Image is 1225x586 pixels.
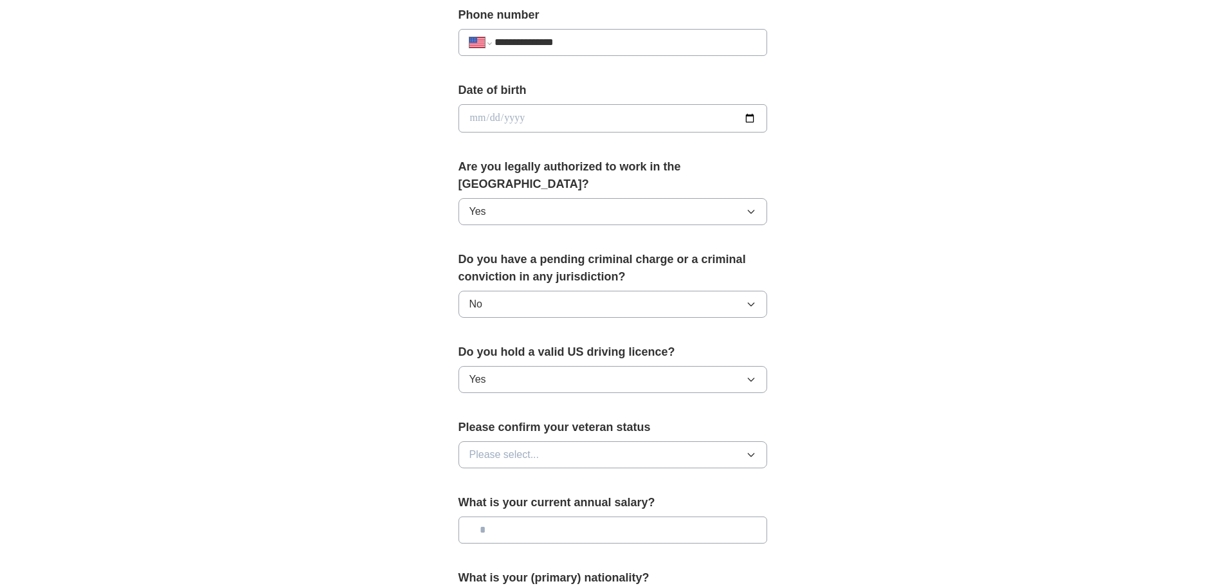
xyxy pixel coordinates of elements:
span: Please select... [469,447,540,462]
label: Do you hold a valid US driving licence? [458,343,767,361]
label: Are you legally authorized to work in the [GEOGRAPHIC_DATA]? [458,158,767,193]
span: Yes [469,204,486,219]
button: Yes [458,366,767,393]
label: Do you have a pending criminal charge or a criminal conviction in any jurisdiction? [458,251,767,286]
button: Please select... [458,441,767,468]
button: No [458,291,767,318]
label: Please confirm your veteran status [458,419,767,436]
span: Yes [469,372,486,387]
span: No [469,297,482,312]
button: Yes [458,198,767,225]
label: What is your current annual salary? [458,494,767,511]
label: Phone number [458,6,767,24]
label: Date of birth [458,82,767,99]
